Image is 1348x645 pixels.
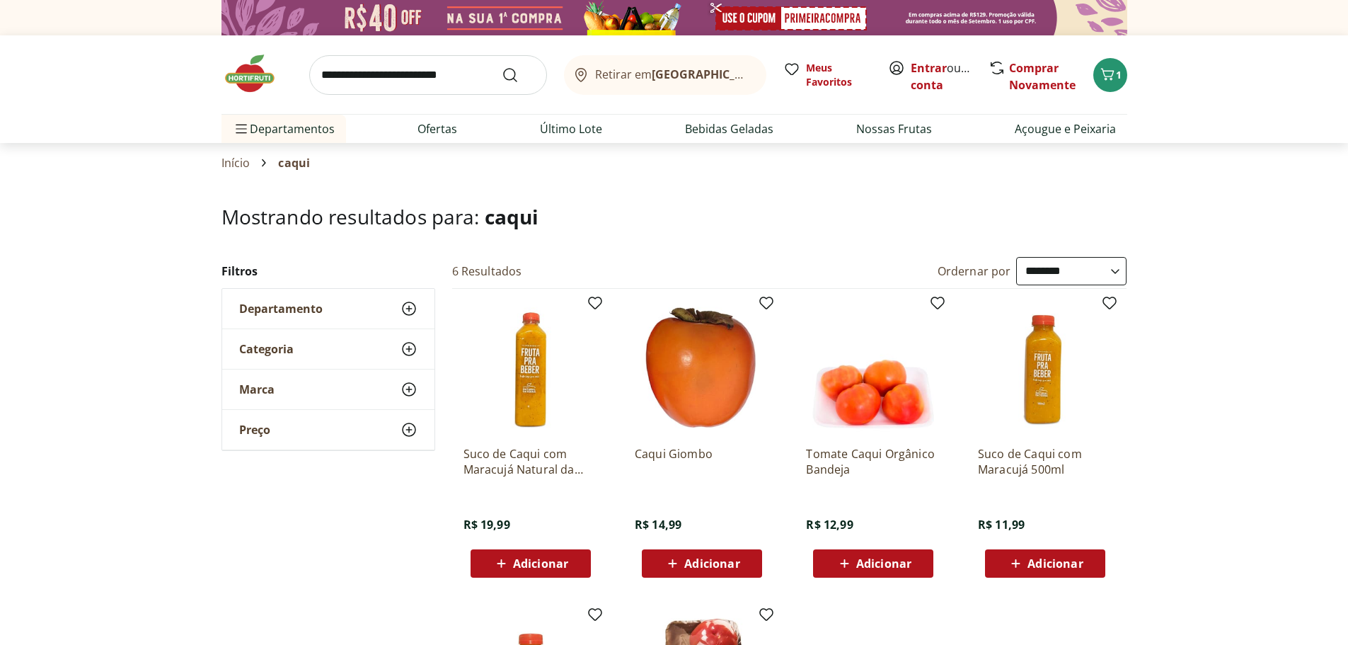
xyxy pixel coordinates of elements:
[452,263,522,279] h2: 6 Resultados
[652,67,890,82] b: [GEOGRAPHIC_DATA]/[GEOGRAPHIC_DATA]
[635,446,769,477] a: Caqui Giombo
[635,517,681,532] span: R$ 14,99
[233,112,335,146] span: Departamentos
[595,68,751,81] span: Retirar em
[221,257,435,285] h2: Filtros
[938,263,1011,279] label: Ordernar por
[911,60,947,76] a: Entrar
[309,55,547,95] input: search
[222,289,434,329] button: Departamento
[222,370,434,409] button: Marca
[1015,120,1116,137] a: Açougue e Peixaria
[985,549,1105,578] button: Adicionar
[239,423,270,437] span: Preço
[806,517,853,532] span: R$ 12,99
[806,61,871,89] span: Meus Favoritos
[1093,58,1127,92] button: Carrinho
[635,300,769,435] img: Caqui Giombo
[239,382,275,396] span: Marca
[221,205,1127,228] h1: Mostrando resultados para:
[278,156,310,169] span: caqui
[806,300,940,435] img: Tomate Caqui Orgânico Bandeja
[502,67,536,84] button: Submit Search
[239,302,323,316] span: Departamento
[463,517,510,532] span: R$ 19,99
[685,120,773,137] a: Bebidas Geladas
[222,329,434,369] button: Categoria
[783,61,871,89] a: Meus Favoritos
[513,558,568,569] span: Adicionar
[564,55,766,95] button: Retirar em[GEOGRAPHIC_DATA]/[GEOGRAPHIC_DATA]
[856,558,911,569] span: Adicionar
[485,203,539,230] span: caqui
[239,342,294,356] span: Categoria
[221,52,292,95] img: Hortifruti
[1009,60,1076,93] a: Comprar Novamente
[540,120,602,137] a: Último Lote
[233,112,250,146] button: Menu
[1027,558,1083,569] span: Adicionar
[684,558,739,569] span: Adicionar
[463,300,598,435] img: Suco de Caqui com Maracujá Natural da Terra 1L
[978,300,1112,435] img: Suco de Caqui com Maracujá 500ml
[856,120,932,137] a: Nossas Frutas
[806,446,940,477] a: Tomate Caqui Orgânico Bandeja
[911,59,974,93] span: ou
[642,549,762,578] button: Adicionar
[978,517,1025,532] span: R$ 11,99
[911,60,989,93] a: Criar conta
[463,446,598,477] a: Suco de Caqui com Maracujá Natural da Terra 1L
[221,156,250,169] a: Início
[222,410,434,450] button: Preço
[978,446,1112,477] a: Suco de Caqui com Maracujá 500ml
[471,549,591,578] button: Adicionar
[417,120,457,137] a: Ofertas
[813,549,933,578] button: Adicionar
[1116,68,1122,81] span: 1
